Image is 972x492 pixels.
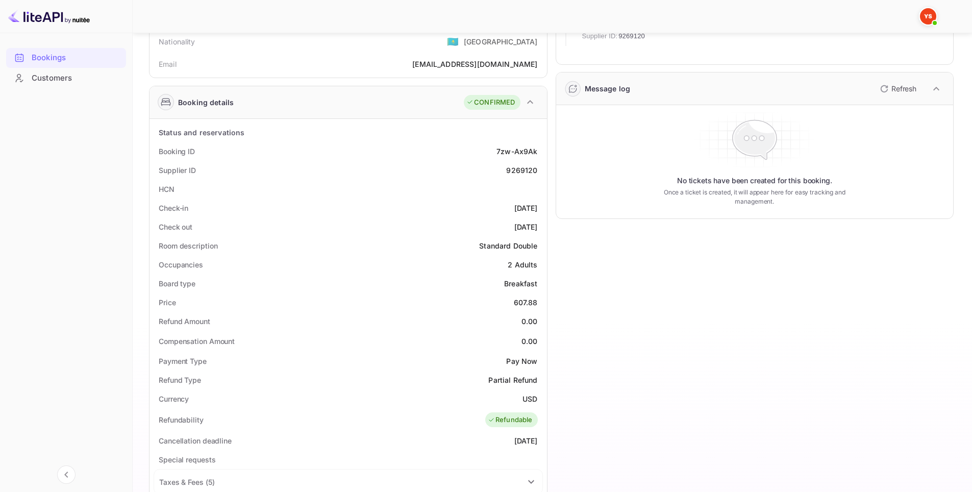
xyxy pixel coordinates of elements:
p: No tickets have been created for this booking. [677,176,832,186]
button: Refresh [874,81,920,97]
p: Refresh [891,83,916,94]
div: [DATE] [514,222,538,232]
div: Pay Now [506,356,537,366]
img: LiteAPI logo [8,8,90,24]
div: Taxes & Fees ( 5 ) [159,477,214,487]
div: HCN [159,184,175,194]
button: Collapse navigation [57,465,76,484]
a: Bookings [6,48,126,67]
div: Status and reservations [159,127,244,138]
div: [GEOGRAPHIC_DATA] [464,36,538,47]
div: Refund Type [159,375,201,385]
div: Nationality [159,36,195,47]
div: 9269120 [506,165,537,176]
div: Standard Double [479,240,537,251]
div: Room description [159,240,217,251]
div: USD [522,393,537,404]
div: [EMAIL_ADDRESS][DOMAIN_NAME] [412,59,537,69]
div: Payment Type [159,356,207,366]
div: Occupancies [159,259,203,270]
div: 2 Adults [508,259,537,270]
div: Compensation Amount [159,336,235,347]
div: Message log [585,83,631,94]
div: 7zw-Ax9Ak [496,146,537,157]
div: Customers [6,68,126,88]
div: 607.88 [514,297,538,308]
div: Refund Amount [159,316,210,327]
span: United States [447,32,459,51]
div: Booking ID [159,146,195,157]
div: [DATE] [514,435,538,446]
div: Bookings [6,48,126,68]
span: Supplier ID: [582,31,618,41]
div: Price [159,297,176,308]
a: Customers [6,68,126,87]
div: Breakfast [504,278,537,289]
div: Booking details [178,97,234,108]
div: Partial Refund [488,375,537,385]
div: Email [159,59,177,69]
div: Cancellation deadline [159,435,232,446]
div: 0.00 [521,316,538,327]
div: CONFIRMED [466,97,515,108]
div: Supplier ID [159,165,196,176]
div: 0.00 [521,336,538,347]
div: Refundable [488,415,533,425]
div: Bookings [32,52,121,64]
div: Refundability [159,414,204,425]
p: Once a ticket is created, it will appear here for easy tracking and management. [647,188,861,206]
img: Yandex Support [920,8,936,24]
div: Customers [32,72,121,84]
div: Check-in [159,203,188,213]
span: 9269120 [618,31,645,41]
div: Board type [159,278,195,289]
div: Check out [159,222,192,232]
div: [DATE] [514,203,538,213]
div: Special requests [159,454,215,465]
div: Currency [159,393,189,404]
